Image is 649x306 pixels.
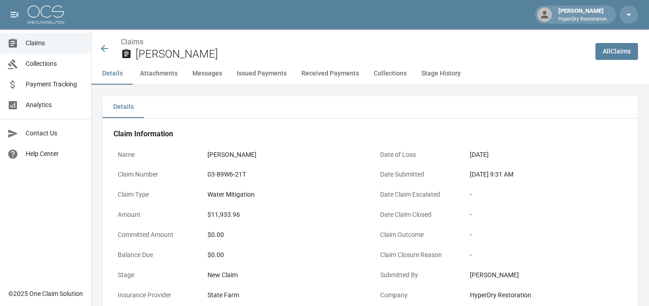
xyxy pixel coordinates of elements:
div: [PERSON_NAME] [470,270,623,280]
p: Claim Number [114,166,196,183]
p: Claim Type [114,186,196,204]
div: - [470,230,623,240]
nav: breadcrumb [121,37,588,48]
p: Amount [114,206,196,224]
p: Claim Outcome [376,226,458,244]
div: [PERSON_NAME] [555,6,611,23]
div: © 2025 One Claim Solution [8,289,83,298]
div: State Farm [207,290,239,300]
a: AllClaims [595,43,638,60]
button: Received Payments [294,63,366,85]
img: ocs-logo-white-transparent.png [27,5,64,24]
div: - [470,210,623,220]
p: Claim Closure Reason [376,246,458,264]
button: Collections [366,63,414,85]
button: Attachments [133,63,185,85]
a: Claims [121,38,143,46]
span: Claims [26,38,84,48]
p: HyperDry Restoration [558,16,607,23]
span: Collections [26,59,84,69]
span: Contact Us [26,129,84,138]
p: Date Claim Escalated [376,186,458,204]
div: details tabs [103,96,638,118]
button: Details [92,63,133,85]
div: $11,933.96 [207,210,240,220]
span: Help Center [26,149,84,159]
p: Balance Due [114,246,196,264]
p: Date Claim Closed [376,206,458,224]
div: 03-89W6-21T [207,170,246,179]
div: $0.00 [207,250,361,260]
p: Name [114,146,196,164]
div: New Claim [207,270,361,280]
div: - [470,190,623,199]
h4: Claim Information [114,129,627,139]
p: Date of Loss [376,146,458,164]
button: open drawer [5,5,24,24]
button: Details [103,96,144,118]
p: Committed Amount [114,226,196,244]
div: HyperDry Restoration [470,290,623,300]
span: Analytics [26,100,84,110]
div: [DATE] 9:31 AM [470,170,623,179]
p: Submitted By [376,266,458,284]
div: anchor tabs [92,63,649,85]
h2: [PERSON_NAME] [136,48,588,61]
p: Insurance Provider [114,286,196,304]
div: - [470,250,623,260]
div: [DATE] [470,150,489,160]
button: Stage History [414,63,468,85]
button: Issued Payments [229,63,294,85]
div: $0.00 [207,230,361,240]
div: Water Mitigation [207,190,255,199]
div: [PERSON_NAME] [207,150,256,160]
span: Payment Tracking [26,80,84,89]
p: Company [376,286,458,304]
button: Messages [185,63,229,85]
p: Stage [114,266,196,284]
p: Date Submitted [376,166,458,183]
